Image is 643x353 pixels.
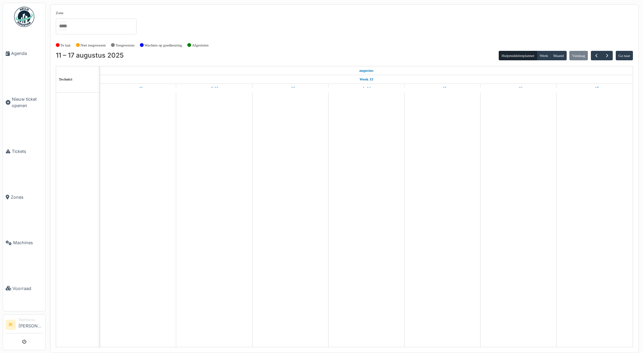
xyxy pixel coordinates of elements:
[61,42,71,48] label: Te laat
[3,129,45,174] a: Tickets
[145,42,182,48] label: Wachten op goedkeuring
[284,84,297,92] a: 13 augustus 2025
[11,50,43,57] span: Agenda
[18,317,43,322] div: Technicus
[3,31,45,76] a: Agenda
[11,194,43,200] span: Zones
[358,75,375,84] a: Week 33
[3,76,45,129] a: Nieuw ticket openen
[437,84,448,92] a: 15 augustus 2025
[591,51,602,61] button: Vorige
[3,266,45,312] a: Voorraad
[18,317,43,332] li: [PERSON_NAME]
[80,42,106,48] label: Niet toegewezen
[13,239,43,246] span: Machines
[3,174,45,220] a: Zones
[537,51,551,60] button: Week
[357,66,375,75] a: 11 augustus 2025
[360,84,372,92] a: 14 augustus 2025
[3,220,45,266] a: Machines
[12,148,43,155] span: Tickets
[12,96,43,109] span: Nieuw ticket openen
[569,51,588,60] button: Vandaag
[499,51,537,60] button: Hulpmiddelenplanner
[6,317,43,333] a: IK Technicus[PERSON_NAME]
[513,84,524,92] a: 16 augustus 2025
[56,52,124,60] h2: 11 – 17 augustus 2025
[589,84,601,92] a: 17 augustus 2025
[602,51,613,61] button: Volgende
[116,42,135,48] label: Toegewezen
[56,10,64,16] label: Zone
[59,77,72,81] span: Technici
[59,21,67,31] input: Alles
[209,84,220,92] a: 12 augustus 2025
[12,285,43,292] span: Voorraad
[616,51,633,60] button: Ga naar
[6,320,16,330] li: IK
[551,51,567,60] button: Maand
[131,84,144,92] a: 11 augustus 2025
[14,7,34,27] img: Badge_color-CXgf-gQk.svg
[192,42,209,48] label: Afgesloten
